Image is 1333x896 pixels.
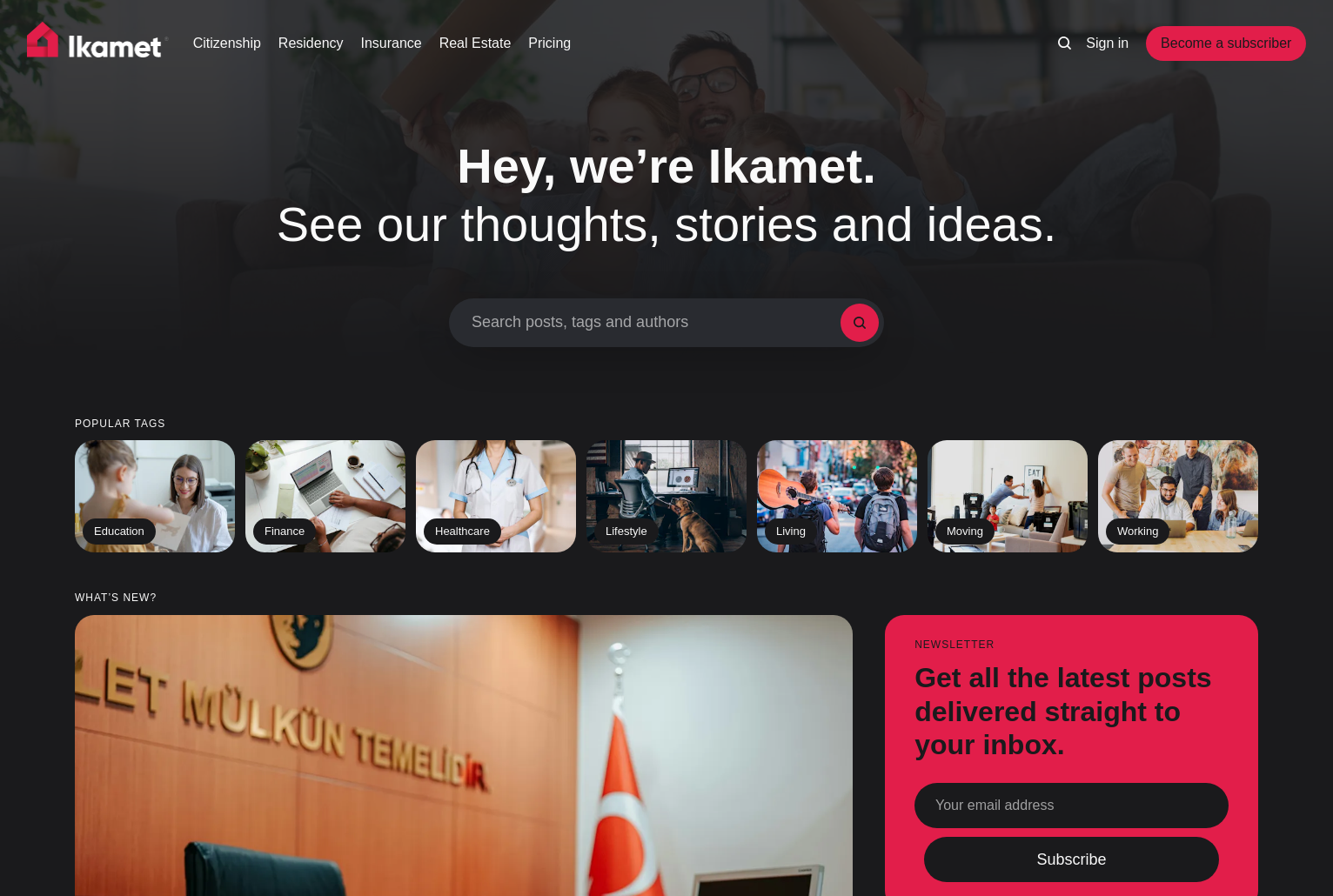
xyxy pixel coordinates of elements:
[935,518,995,545] h2: Moving
[360,33,421,54] a: Insurance
[75,440,235,552] a: Education
[278,33,344,54] a: Residency
[594,518,659,545] h2: Lifestyle
[1106,518,1169,545] h2: Working
[914,783,1229,828] input: Your email address
[27,22,170,65] img: Ikamet home
[193,33,261,54] a: Citizenship
[586,440,747,552] a: Lifestyle
[914,661,1229,761] h3: Get all the latest posts delivered straight to your inbox.
[457,138,875,193] span: Hey, we’re Ikamet.
[223,137,1110,253] h1: See our thoughts, stories and ideas.
[1098,440,1258,552] a: Working
[245,440,405,552] a: Finance
[1086,33,1129,54] a: Sign in
[528,33,571,54] a: Pricing
[757,440,917,552] a: Living
[424,518,501,545] h2: Healthcare
[416,440,576,552] a: Healthcare
[924,837,1219,882] button: Subscribe
[439,33,512,54] a: Real Estate
[83,518,156,545] h2: Education
[914,639,1229,651] small: Newsletter
[75,592,1258,604] small: What’s new?
[1146,26,1306,61] a: Become a subscriber
[472,313,841,332] span: Search posts, tags and authors
[253,518,316,545] h2: Finance
[928,440,1088,552] a: Moving
[75,418,1258,430] small: Popular tags
[765,518,817,545] h2: Living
